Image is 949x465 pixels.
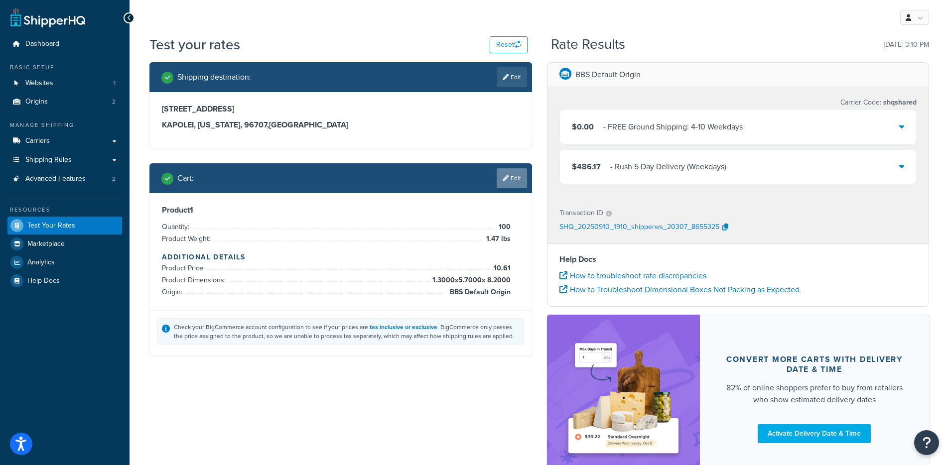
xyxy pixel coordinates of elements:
a: Edit [497,168,527,188]
span: 100 [496,221,511,233]
span: Websites [25,79,53,88]
div: Basic Setup [7,63,122,72]
span: 1.47 lbs [484,233,511,245]
a: How to Troubleshoot Dimensional Boxes Not Packing as Expected [559,284,800,295]
a: Advanced Features2 [7,170,122,188]
div: - Rush 5 Day Delivery (Weekdays) [610,160,726,174]
h4: Help Docs [559,253,917,265]
span: Origin: [162,287,185,297]
span: Quantity: [162,222,192,232]
div: 82% of online shoppers prefer to buy from retailers who show estimated delivery dates [724,382,906,406]
span: Origins [25,98,48,106]
a: How to troubleshoot rate discrepancies [559,270,706,281]
h2: Shipping destination : [177,73,251,82]
p: BBS Default Origin [575,68,641,82]
span: Carriers [25,137,50,145]
span: shqshared [881,97,917,108]
a: tax inclusive or exclusive [370,323,437,332]
span: BBS Default Origin [447,286,511,298]
span: Analytics [27,258,55,267]
p: [DATE] 3:10 PM [884,38,929,52]
span: Shipping Rules [25,156,72,164]
a: Activate Delivery Date & Time [758,424,871,443]
a: Help Docs [7,272,122,290]
div: Check your BigCommerce account configuration to see if your prices are . BigCommerce only passes ... [174,323,520,341]
p: SHQ_20250910_1910_shipperws_20307_8655325 [559,220,719,235]
h4: Additional Details [162,252,520,262]
p: Carrier Code: [840,96,917,110]
a: Marketplace [7,235,122,253]
h3: Product 1 [162,205,520,215]
span: Marketplace [27,240,65,248]
button: Reset [490,36,528,53]
span: Test Your Rates [27,222,75,230]
a: Test Your Rates [7,217,122,234]
div: Resources [7,206,122,214]
span: 10.61 [491,262,511,274]
a: Origins2 [7,93,122,111]
span: Product Weight: [162,233,213,244]
span: 2 [112,98,116,106]
a: Websites1 [7,74,122,93]
div: Manage Shipping [7,121,122,129]
h3: [STREET_ADDRESS] [162,104,520,114]
span: 1.3000 x 5.7000 x 8.2000 [430,274,511,286]
li: Websites [7,74,122,93]
a: Edit [497,67,527,87]
a: Shipping Rules [7,151,122,169]
div: Convert more carts with delivery date & time [724,354,906,374]
div: - FREE Ground Shipping: 4-10 Weekdays [603,120,743,134]
li: Advanced Features [7,170,122,188]
a: Dashboard [7,35,122,53]
h2: Rate Results [551,37,625,52]
h3: KAPOLEI, [US_STATE], 96707 , [GEOGRAPHIC_DATA] [162,120,520,130]
a: Analytics [7,253,122,271]
h2: Cart : [177,174,194,183]
span: Product Price: [162,263,207,273]
span: $0.00 [572,121,594,132]
span: Product Dimensions: [162,275,228,285]
span: $486.17 [572,161,601,172]
button: Open Resource Center [914,430,939,455]
li: Origins [7,93,122,111]
span: 2 [112,175,116,183]
h1: Test your rates [149,35,240,54]
span: Help Docs [27,277,60,285]
span: Dashboard [25,40,59,48]
span: 1 [114,79,116,88]
a: Carriers [7,132,122,150]
p: Transaction ID [559,206,603,220]
span: Advanced Features [25,175,86,183]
